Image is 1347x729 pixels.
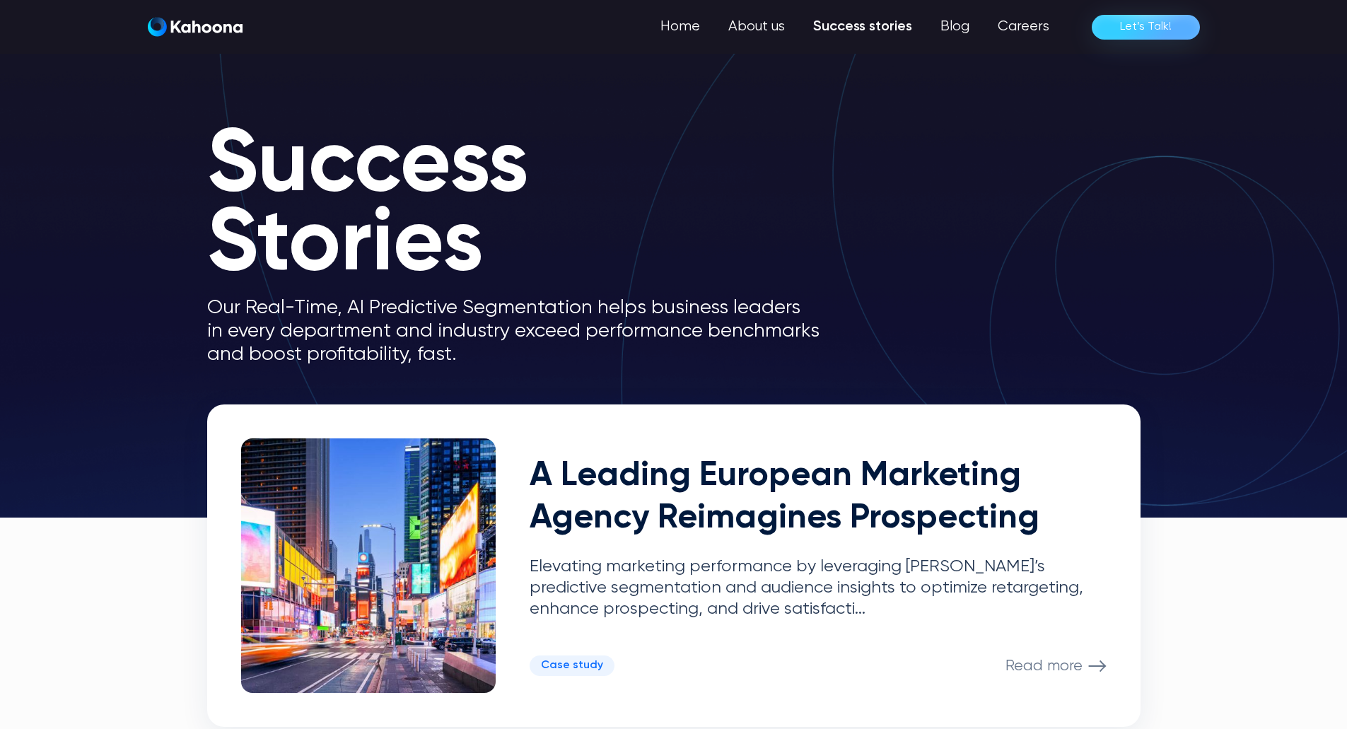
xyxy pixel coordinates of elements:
[1005,657,1083,675] p: Read more
[541,659,603,672] div: Case study
[530,556,1107,619] p: Elevating marketing performance by leveraging [PERSON_NAME]’s predictive segmentation and audienc...
[207,127,844,285] h1: Success Stories
[148,17,243,37] img: Kahoona logo white
[207,404,1141,727] a: A Leading European Marketing Agency Reimagines ProspectingElevating marketing performance by leve...
[799,13,926,41] a: Success stories
[148,17,243,37] a: home
[1120,16,1172,38] div: Let’s Talk!
[926,13,984,41] a: Blog
[530,455,1107,540] h2: A Leading European Marketing Agency Reimagines Prospecting
[714,13,799,41] a: About us
[207,296,844,366] p: Our Real-Time, AI Predictive Segmentation helps business leaders in every department and industry...
[1092,15,1200,40] a: Let’s Talk!
[646,13,714,41] a: Home
[984,13,1063,41] a: Careers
